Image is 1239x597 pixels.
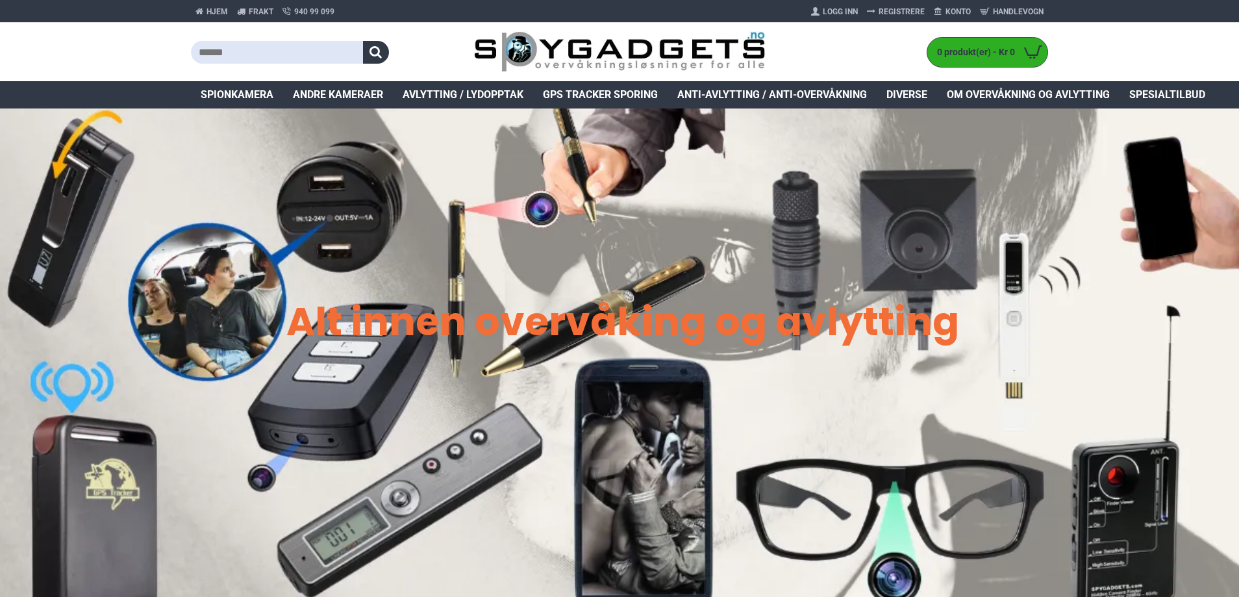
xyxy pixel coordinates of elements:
span: Frakt [249,6,273,18]
span: 940 99 099 [294,6,334,18]
span: Handlevogn [993,6,1044,18]
span: Diverse [886,87,927,103]
span: Anti-avlytting / Anti-overvåkning [677,87,867,103]
a: Registrere [862,1,929,22]
a: 0 produkt(er) - Kr 0 [927,38,1047,67]
span: Logg Inn [823,6,858,18]
span: Spesialtilbud [1129,87,1205,103]
a: Logg Inn [807,1,862,22]
a: Spionkamera [191,81,283,108]
a: Diverse [877,81,937,108]
a: Andre kameraer [283,81,393,108]
span: Konto [945,6,971,18]
span: Andre kameraer [293,87,383,103]
a: Handlevogn [975,1,1048,22]
span: Om overvåkning og avlytting [947,87,1110,103]
a: Konto [929,1,975,22]
span: Hjem [206,6,228,18]
span: Avlytting / Lydopptak [403,87,523,103]
a: Om overvåkning og avlytting [937,81,1120,108]
img: SpyGadgets.no [474,31,766,73]
a: Avlytting / Lydopptak [393,81,533,108]
a: Spesialtilbud [1120,81,1215,108]
span: GPS Tracker Sporing [543,87,658,103]
a: GPS Tracker Sporing [533,81,668,108]
span: Registrere [879,6,925,18]
span: 0 produkt(er) - Kr 0 [927,45,1018,59]
span: Spionkamera [201,87,273,103]
a: Anti-avlytting / Anti-overvåkning [668,81,877,108]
